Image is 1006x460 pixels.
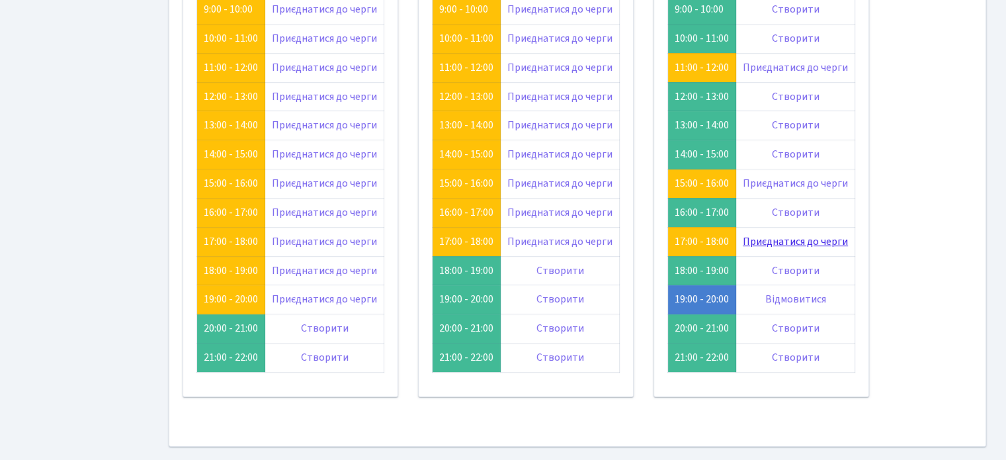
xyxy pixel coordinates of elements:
td: 19:00 - 20:00 [433,285,501,314]
a: 14:00 - 15:00 [439,147,493,161]
a: 15:00 - 16:00 [675,176,729,191]
a: 18:00 - 19:00 [204,263,258,278]
a: Створити [772,350,819,365]
a: 15:00 - 16:00 [439,176,493,191]
a: Створити [536,350,584,365]
a: Приєднатися до черги [507,118,612,132]
td: 13:00 - 14:00 [668,111,736,140]
a: Приєднатися до черги [272,2,377,17]
a: Приєднатися до черги [272,89,377,104]
td: 20:00 - 21:00 [433,314,501,344]
a: Приєднатися до черги [272,147,377,161]
a: 17:00 - 18:00 [675,234,729,249]
a: Приєднатися до черги [507,234,612,249]
a: Приєднатися до черги [507,89,612,104]
a: Приєднатися до черги [507,31,612,46]
a: Відмовитися [765,292,826,306]
a: Приєднатися до черги [272,205,377,220]
a: 16:00 - 17:00 [204,205,258,220]
a: 9:00 - 10:00 [204,2,253,17]
a: Створити [536,292,584,306]
a: Приєднатися до черги [272,234,377,249]
a: Приєднатися до черги [507,60,612,75]
td: 20:00 - 21:00 [668,314,736,344]
a: 14:00 - 15:00 [204,147,258,161]
td: 16:00 - 17:00 [668,198,736,227]
a: Приєднатися до черги [272,263,377,278]
a: 10:00 - 11:00 [204,31,258,46]
a: Створити [301,350,349,365]
a: 12:00 - 13:00 [204,89,258,104]
a: 13:00 - 14:00 [439,118,493,132]
a: Створити [772,118,819,132]
a: 13:00 - 14:00 [204,118,258,132]
td: 21:00 - 22:00 [668,344,736,373]
a: Приєднатися до черги [272,176,377,191]
a: Приєднатися до черги [743,60,848,75]
a: Приєднатися до черги [507,147,612,161]
a: 16:00 - 17:00 [439,205,493,220]
a: 19:00 - 20:00 [675,292,729,306]
a: Приєднатися до черги [507,2,612,17]
a: Створити [536,263,584,278]
a: Створити [772,31,819,46]
a: Створити [772,205,819,220]
a: 11:00 - 12:00 [204,60,258,75]
a: Приєднатися до черги [272,31,377,46]
a: 10:00 - 11:00 [439,31,493,46]
a: 9:00 - 10:00 [439,2,488,17]
td: 18:00 - 19:00 [433,256,501,285]
td: 21:00 - 22:00 [433,344,501,373]
a: Приєднатися до черги [507,176,612,191]
a: 11:00 - 12:00 [439,60,493,75]
a: Створити [772,147,819,161]
a: Приєднатися до черги [272,292,377,306]
td: 21:00 - 22:00 [197,344,265,373]
a: Створити [772,2,819,17]
a: Створити [772,89,819,104]
td: 18:00 - 19:00 [668,256,736,285]
a: Створити [301,321,349,336]
a: Приєднатися до черги [272,118,377,132]
td: 10:00 - 11:00 [668,24,736,53]
a: 15:00 - 16:00 [204,176,258,191]
a: Приєднатися до черги [743,176,848,191]
a: Приєднатися до черги [743,234,848,249]
a: 17:00 - 18:00 [439,234,493,249]
a: Приєднатися до черги [507,205,612,220]
a: 19:00 - 20:00 [204,292,258,306]
a: Створити [772,321,819,336]
a: Приєднатися до черги [272,60,377,75]
td: 20:00 - 21:00 [197,314,265,344]
a: 17:00 - 18:00 [204,234,258,249]
a: Створити [772,263,819,278]
a: 11:00 - 12:00 [675,60,729,75]
a: Створити [536,321,584,336]
td: 14:00 - 15:00 [668,140,736,169]
a: 12:00 - 13:00 [439,89,493,104]
td: 12:00 - 13:00 [668,82,736,111]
